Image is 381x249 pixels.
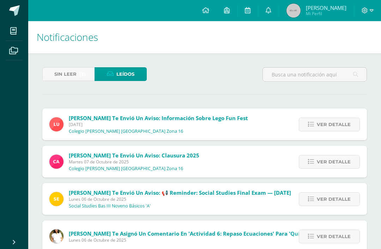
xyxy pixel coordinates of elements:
span: [PERSON_NAME] te envió un aviso: Clausura 2025 [69,152,199,159]
img: 652a21a2c19f2e563aa9836a1f964dac.png [49,155,64,169]
span: Ver detalle [317,230,351,243]
a: Sin leer(3) [42,67,95,81]
span: Leídos [116,68,134,81]
img: 5e9a15aa805efbf1b7537bc14e88b61e.png [49,117,64,131]
span: [PERSON_NAME] [306,4,346,11]
span: Martes 07 de Octubre de 2025 [69,159,199,165]
span: Notificaciones [37,30,98,44]
span: Sin leer [54,68,77,81]
img: fde36cf8b4173ff221c800fd76040d52.png [49,229,64,243]
span: Ver detalle [317,118,351,131]
p: Colegio [PERSON_NAME] [GEOGRAPHIC_DATA] Zona 16 [69,129,183,134]
input: Busca una notificación aquí [263,68,367,81]
span: (3) [79,68,86,81]
img: 45x45 [286,4,301,18]
img: 0988d30fd58c6de7fed7a649347f3a87.png [49,192,64,206]
span: [PERSON_NAME] te envió un aviso: 📢 Reminder: Social Studies Final Exam — [DATE] [69,189,291,196]
span: [PERSON_NAME] te envió un aviso: Información sobre Lego Fun Fest [69,114,248,122]
p: Colegio [PERSON_NAME] [GEOGRAPHIC_DATA] Zona 16 [69,166,183,172]
p: Social Studies Bas III Noveno Básicos 'A' [69,203,151,209]
span: [PERSON_NAME] te asignó un comentario en 'Actividad 6: Repaso Ecuaciones' para 'Química Bas III' [69,230,332,237]
span: Lunes 06 de Octubre de 2025 [69,237,332,243]
span: Ver detalle [317,193,351,206]
span: [DATE] [69,122,248,127]
span: Ver detalle [317,155,351,168]
span: Mi Perfil [306,11,346,17]
span: Lunes 06 de Octubre de 2025 [69,196,291,202]
a: Leídos [95,67,147,81]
